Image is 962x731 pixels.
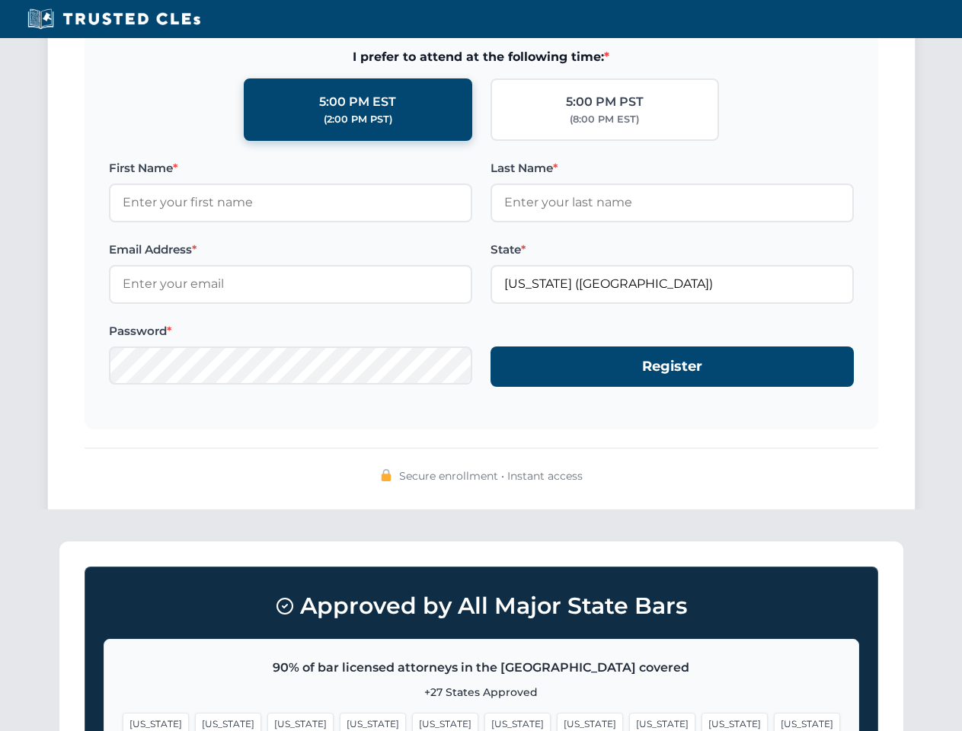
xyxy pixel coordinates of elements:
[123,658,840,678] p: 90% of bar licensed attorneys in the [GEOGRAPHIC_DATA] covered
[380,469,392,481] img: 🔒
[570,112,639,127] div: (8:00 PM EST)
[23,8,205,30] img: Trusted CLEs
[399,468,583,484] span: Secure enrollment • Instant access
[109,265,472,303] input: Enter your email
[566,92,644,112] div: 5:00 PM PST
[491,346,854,387] button: Register
[319,92,396,112] div: 5:00 PM EST
[104,586,859,627] h3: Approved by All Major State Bars
[109,322,472,340] label: Password
[109,159,472,177] label: First Name
[123,684,840,701] p: +27 States Approved
[109,184,472,222] input: Enter your first name
[109,241,472,259] label: Email Address
[491,184,854,222] input: Enter your last name
[491,241,854,259] label: State
[324,112,392,127] div: (2:00 PM PST)
[491,159,854,177] label: Last Name
[491,265,854,303] input: Florida (FL)
[109,47,854,67] span: I prefer to attend at the following time:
